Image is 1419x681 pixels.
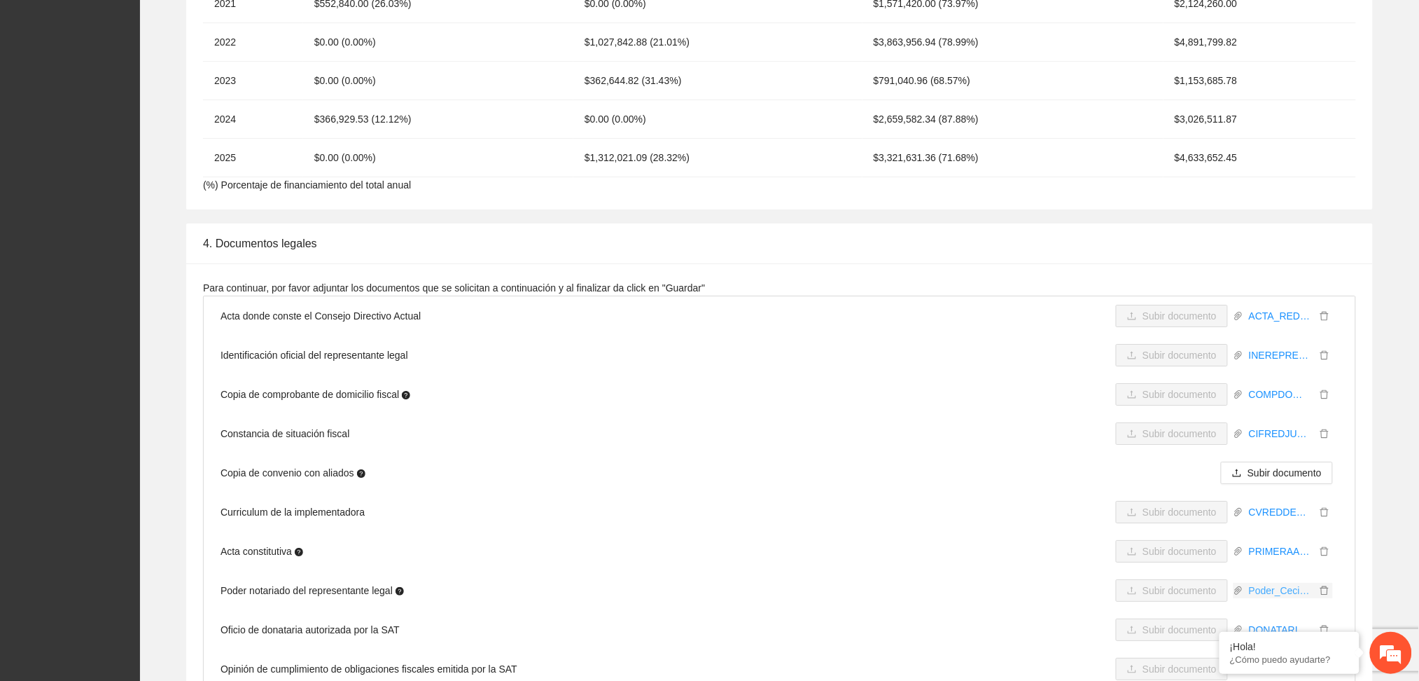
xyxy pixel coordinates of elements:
span: delete [1317,429,1332,439]
button: delete [1316,426,1333,441]
a: DONATARIAAUTORIZADA.pdf [1243,622,1316,638]
td: $4,633,652.45 [1163,139,1356,177]
td: $0.00 (0.00%) [303,62,573,100]
button: delete [1316,544,1333,559]
span: uploadSubir documento [1221,467,1333,479]
td: $4,891,799.82 [1163,23,1356,62]
span: Copia de convenio con aliados [221,465,365,481]
li: Constancia de situación fiscal [204,414,1355,453]
div: Chatee con nosotros ahora [73,71,235,90]
span: delete [1317,586,1332,596]
td: $0.00 (0.00%) [303,139,573,177]
span: paper-clip [1233,546,1243,556]
span: Subir documento [1247,465,1322,481]
textarea: Escriba su mensaje y pulse “Intro” [7,383,267,432]
td: 2025 [203,139,303,177]
span: Copia de comprobante de domicilio fiscal [221,387,410,402]
span: Estamos en línea. [81,187,193,329]
button: uploadSubir documento [1116,658,1228,680]
td: $791,040.96 (68.57%) [862,62,1163,100]
li: Identificación oficial del representante legal [204,336,1355,375]
td: $3,321,631.36 (71.68%) [862,139,1163,177]
a: COMPDOMREDJUNIO.pdf [1243,387,1316,402]
span: uploadSubir documento [1116,663,1228,675]
td: $0.00 (0.00%) [573,100,862,139]
button: uploadSubir documento [1221,462,1333,484]
button: delete [1316,387,1333,402]
button: uploadSubir documento [1116,422,1228,445]
td: 2024 [203,100,303,139]
span: uploadSubir documento [1116,389,1228,400]
span: paper-clip [1233,350,1243,360]
button: uploadSubir documento [1116,501,1228,523]
td: $0.00 (0.00%) [303,23,573,62]
span: Para continuar, por favor adjuntar los documentos que se solicitan a continuación y al finalizar ... [203,282,705,294]
td: $3,863,956.94 (78.99%) [862,23,1163,62]
span: paper-clip [1233,625,1243,635]
li: Oficio de donataria autorizada por la SAT [204,610,1355,649]
span: question-circle [402,391,410,399]
span: uploadSubir documento [1116,546,1228,557]
div: Minimizar ventana de chat en vivo [230,7,263,41]
button: delete [1316,504,1333,520]
span: Poder notariado del representante legal [221,583,404,598]
span: uploadSubir documento [1116,624,1228,635]
button: delete [1316,622,1333,638]
span: paper-clip [1233,586,1243,596]
button: uploadSubir documento [1116,305,1228,327]
button: delete [1316,348,1333,363]
span: uploadSubir documento [1116,310,1228,322]
div: 4. Documentos legales [203,223,1356,263]
span: paper-clip [1233,429,1243,439]
span: question-circle [396,587,404,596]
span: delete [1317,625,1332,635]
button: delete [1316,308,1333,324]
a: ACTA_RED_PROTOCOLIZACION_2025.pdf [1243,308,1316,324]
span: question-circle [295,548,303,556]
td: $3,026,511.87 [1163,100,1356,139]
button: uploadSubir documento [1116,540,1228,563]
div: ¡Hola! [1230,641,1349,652]
span: uploadSubir documento [1116,350,1228,361]
a: Poder_Cecilia_Olivares_junio_2025.pdf [1243,583,1316,598]
span: delete [1317,507,1332,517]
p: ¿Cómo puedo ayudarte? [1230,654,1349,665]
td: 2022 [203,23,303,62]
td: $1,027,842.88 (21.01%) [573,23,862,62]
span: delete [1317,546,1332,556]
button: uploadSubir documento [1116,619,1228,641]
a: PRIMERAACTACONSTITUTIVA8JULIO2011.pdf [1243,544,1316,559]
span: uploadSubir documento [1116,507,1228,518]
li: Curriculum de la implementadora [204,493,1355,532]
span: uploadSubir documento [1116,428,1228,439]
span: delete [1317,311,1332,321]
span: paper-clip [1233,390,1243,399]
span: delete [1317,350,1332,360]
span: question-circle [357,469,365,478]
span: Acta constitutiva [221,544,303,559]
li: Acta donde conste el Consejo Directivo Actual [204,296,1355,336]
td: $1,312,021.09 (28.32%) [573,139,862,177]
a: CVREDDECOHESION.pdf [1243,504,1316,520]
span: paper-clip [1233,311,1243,321]
td: $366,929.53 (12.12%) [303,100,573,139]
button: delete [1316,583,1333,598]
span: upload [1232,468,1242,479]
td: $2,659,582.34 (87.88%) [862,100,1163,139]
td: $362,644.82 (31.43%) [573,62,862,100]
a: INEREPRESENTANTERED.pdf [1243,348,1316,363]
span: delete [1317,390,1332,399]
button: uploadSubir documento [1116,344,1228,366]
button: uploadSubir documento [1116,383,1228,406]
span: uploadSubir documento [1116,585,1228,596]
td: $1,153,685.78 [1163,62,1356,100]
span: paper-clip [1233,507,1243,517]
td: 2023 [203,62,303,100]
button: uploadSubir documento [1116,579,1228,602]
a: CIFREDJUNIO.pdf [1243,426,1316,441]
